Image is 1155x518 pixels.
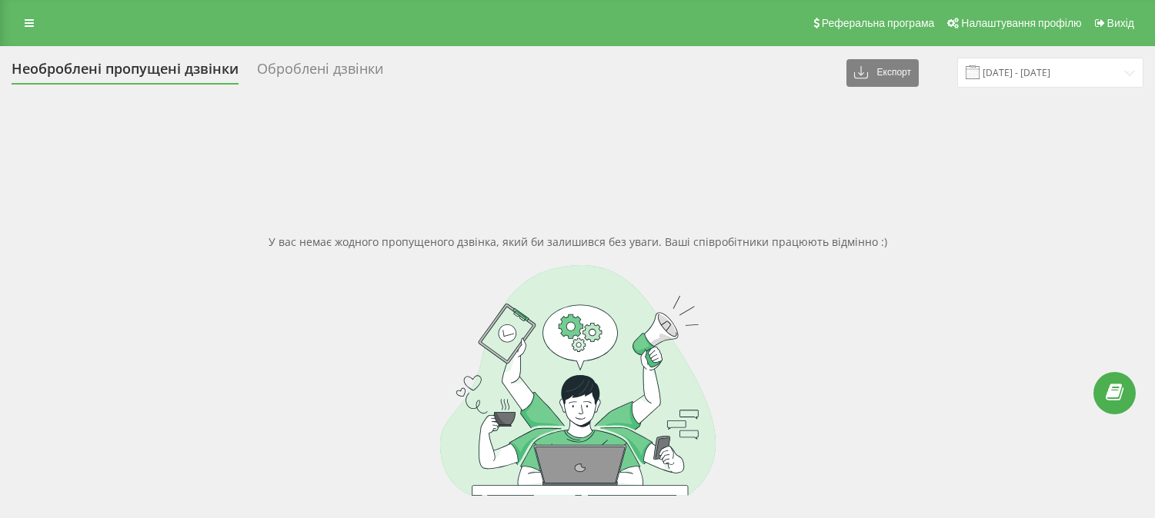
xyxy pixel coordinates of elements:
div: Оброблені дзвінки [257,61,383,85]
span: Реферальна програма [822,17,935,29]
span: Вихід [1107,17,1134,29]
div: Необроблені пропущені дзвінки [12,61,239,85]
button: Експорт [846,59,919,87]
span: Налаштування профілю [961,17,1081,29]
